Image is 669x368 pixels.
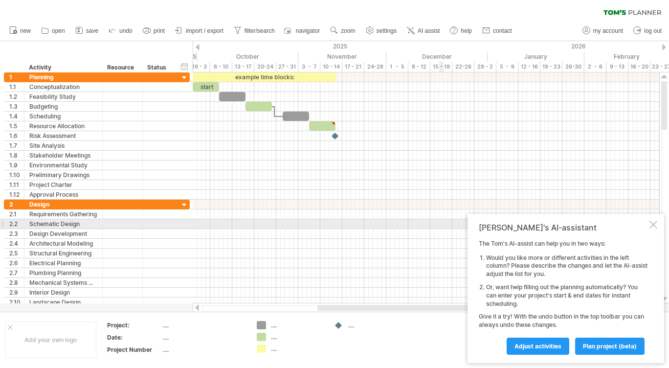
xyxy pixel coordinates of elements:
[9,239,24,248] div: 2.4
[480,24,515,37] a: contact
[298,51,386,62] div: November 2025
[631,24,665,37] a: log out
[29,63,97,72] div: Activity
[479,240,647,354] div: The Tom's AI-assist can help you in two ways: Give it a try! With the undo button in the top tool...
[386,51,488,62] div: December 2025
[106,24,135,37] a: undo
[107,321,161,329] div: Project:
[583,343,637,350] span: plan project (beta)
[29,200,97,209] div: Design
[29,170,97,180] div: Preliminary Drawings
[107,63,137,72] div: Resource
[163,321,245,329] div: ....
[29,131,97,140] div: Risk Assessment
[9,258,24,268] div: 2.6
[452,62,474,72] div: 22-26
[29,72,97,82] div: Planning
[309,121,335,131] div: ​
[9,229,24,238] div: 2.3
[271,321,324,329] div: ....
[9,190,24,199] div: 1.12
[193,82,219,92] div: start
[163,345,245,354] div: ....
[5,322,96,358] div: Add your own logo
[219,92,245,101] div: ​
[9,249,24,258] div: 2.5
[7,24,34,37] a: new
[580,24,626,37] a: my account
[9,170,24,180] div: 1.10
[29,190,97,199] div: Approval Process
[163,333,245,342] div: ....
[73,24,101,37] a: save
[486,283,647,308] li: Or, want help filling out the planning automatically? You can enter your project's start & end da...
[271,333,324,341] div: ....
[518,62,540,72] div: 12 - 16
[408,62,430,72] div: 8 - 12
[296,27,320,34] span: navigator
[9,288,24,297] div: 2.9
[606,62,628,72] div: 9 - 13
[254,62,276,72] div: 20-24
[107,345,161,354] div: Project Number
[493,27,512,34] span: contact
[107,333,161,342] div: Date:
[496,62,518,72] div: 5 - 9
[231,24,278,37] a: filter/search
[9,102,24,111] div: 1.3
[283,112,309,121] div: ​
[628,62,650,72] div: 16 - 20
[418,27,440,34] span: AI assist
[29,249,97,258] div: Structural Engineering
[9,92,24,101] div: 1.2
[39,24,68,37] a: open
[479,223,647,232] div: [PERSON_NAME]'s AI-assistant
[154,27,165,34] span: print
[276,62,298,72] div: 27 - 31
[9,141,24,150] div: 1.7
[283,24,323,37] a: navigator
[507,338,569,355] a: Adjust activities
[386,62,408,72] div: 1 - 5
[486,254,647,278] li: Would you like more or different activities in the left column? Please describe the changes and l...
[593,27,623,34] span: my account
[173,24,226,37] a: import / export
[29,239,97,248] div: Architectural Modeling
[245,102,272,111] div: ​
[29,209,97,219] div: Requirements Gathering
[341,27,355,34] span: zoom
[9,268,24,277] div: 2.7
[9,121,24,131] div: 1.5
[540,62,562,72] div: 19 - 23
[9,219,24,229] div: 2.2
[474,62,496,72] div: 29 - 2
[9,180,24,189] div: 1.11
[210,62,232,72] div: 6 - 10
[197,51,298,62] div: October 2025
[9,200,24,209] div: 2
[52,27,65,34] span: open
[562,62,584,72] div: 26-30
[430,62,452,72] div: 15 - 19
[447,24,475,37] a: help
[9,161,24,170] div: 1.9
[29,151,97,160] div: Stakeholder Meetings
[404,24,443,37] a: AI assist
[575,338,645,355] a: plan project (beta)
[29,180,97,189] div: Project Charter
[193,72,336,82] div: example time blocks:
[29,219,97,229] div: Schematic Design
[86,27,98,34] span: save
[644,27,662,34] span: log out
[9,298,24,307] div: 2.10
[9,82,24,92] div: 1.1
[348,321,401,329] div: ....
[328,24,358,37] a: zoom
[20,27,31,34] span: new
[245,27,275,34] span: filter/search
[9,209,24,219] div: 2.1
[461,27,472,34] span: help
[9,131,24,140] div: 1.6
[364,62,386,72] div: 24-28
[140,24,168,37] a: print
